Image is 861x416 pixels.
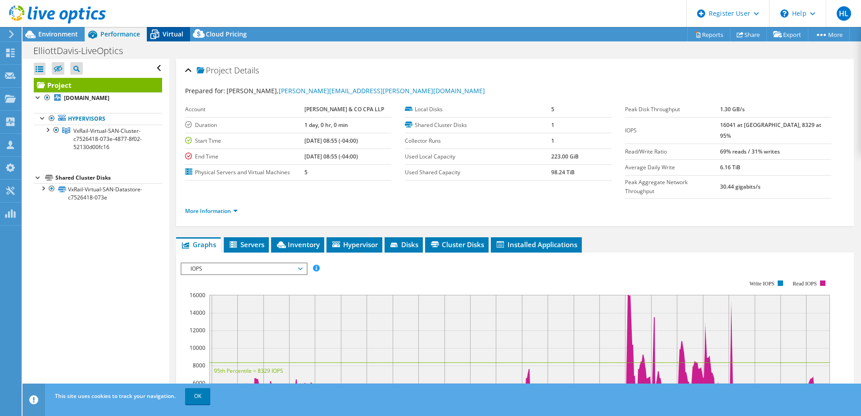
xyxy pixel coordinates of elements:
[34,78,162,92] a: Project
[625,163,720,172] label: Average Daily Write
[34,92,162,104] a: [DOMAIN_NAME]
[766,27,808,41] a: Export
[181,240,216,249] span: Graphs
[730,27,767,41] a: Share
[185,86,225,95] label: Prepared for:
[185,168,304,177] label: Physical Servers and Virtual Machines
[185,121,304,130] label: Duration
[389,240,418,249] span: Disks
[551,153,579,160] b: 223.00 GiB
[55,392,176,400] span: This site uses cookies to track your navigation.
[625,178,720,196] label: Peak Aggregate Network Throughput
[190,291,205,299] text: 16000
[405,121,551,130] label: Shared Cluster Disks
[227,86,485,95] span: [PERSON_NAME],
[331,240,378,249] span: Hypervisor
[625,126,720,135] label: IOPS
[304,105,384,113] b: [PERSON_NAME] & CO CPA LLP
[34,125,162,153] a: VxRail-Virtual-SAN-Cluster-c7526418-073e-4877-8f02-52130d00fc16
[837,6,851,21] span: HL
[625,105,720,114] label: Peak Disk Throughput
[687,27,730,41] a: Reports
[185,105,304,114] label: Account
[234,65,259,76] span: Details
[197,66,232,75] span: Project
[551,105,554,113] b: 5
[304,137,358,145] b: [DATE] 08:55 (-04:00)
[780,9,788,18] svg: \n
[185,388,210,404] a: OK
[720,163,740,171] b: 6.16 TiB
[55,172,162,183] div: Shared Cluster Disks
[185,207,238,215] a: More Information
[720,183,761,190] b: 30.44 gigabits/s
[190,309,205,317] text: 14000
[29,46,137,56] h1: ElliottDavis-LiveOptics
[279,86,485,95] a: [PERSON_NAME][EMAIL_ADDRESS][PERSON_NAME][DOMAIN_NAME]
[625,147,720,156] label: Read/Write Ratio
[34,183,162,203] a: VxRail-Virtual-SAN-Datastore-c7526418-073e
[163,30,183,38] span: Virtual
[38,30,78,38] span: Environment
[214,367,283,375] text: 95th Percentile = 8329 IOPS
[34,113,162,125] a: Hypervisors
[64,94,109,102] b: [DOMAIN_NAME]
[405,136,551,145] label: Collector Runs
[495,240,577,249] span: Installed Applications
[304,168,308,176] b: 5
[206,30,247,38] span: Cloud Pricing
[185,136,304,145] label: Start Time
[405,152,551,161] label: Used Local Capacity
[749,280,775,287] text: Write IOPS
[304,121,348,129] b: 1 day, 0 hr, 0 min
[405,105,551,114] label: Local Disks
[551,121,554,129] b: 1
[430,240,484,249] span: Cluster Disks
[720,105,745,113] b: 1.30 GB/s
[190,344,205,352] text: 10000
[808,27,850,41] a: More
[405,168,551,177] label: Used Shared Capacity
[185,152,304,161] label: End Time
[276,240,320,249] span: Inventory
[720,121,821,140] b: 16041 at [GEOGRAPHIC_DATA], 8329 at 95%
[190,326,205,334] text: 12000
[551,168,575,176] b: 98.24 TiB
[186,263,302,274] span: IOPS
[73,127,142,151] span: VxRail-Virtual-SAN-Cluster-c7526418-073e-4877-8f02-52130d00fc16
[193,362,205,369] text: 8000
[100,30,140,38] span: Performance
[193,379,205,387] text: 6000
[551,137,554,145] b: 1
[793,280,817,287] text: Read IOPS
[304,153,358,160] b: [DATE] 08:55 (-04:00)
[228,240,264,249] span: Servers
[720,148,780,155] b: 69% reads / 31% writes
